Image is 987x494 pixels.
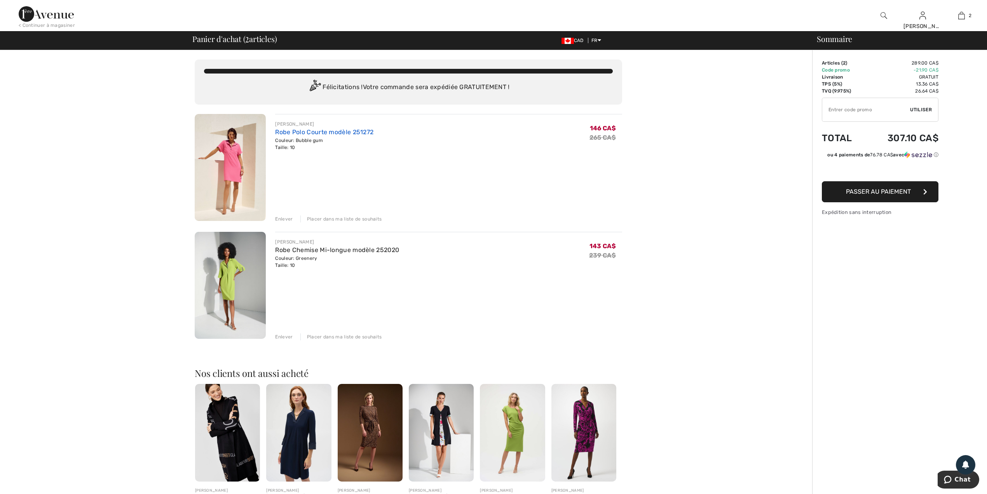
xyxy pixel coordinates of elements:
[562,38,587,43] span: CAD
[865,74,938,81] td: Gratuit
[904,151,932,158] img: Sezzle
[822,181,938,202] button: Passer au paiement
[843,60,846,66] span: 2
[192,35,277,43] span: Panier d'achat ( articles)
[409,384,474,482] img: Robe Trapèze Mi-longue modèle 252026
[275,137,373,151] div: Couleur: Bubble gum Taille: 10
[919,12,926,19] a: Se connecter
[275,121,373,128] div: [PERSON_NAME]
[807,35,982,43] div: Sommaire
[300,215,382,222] div: Placer dans ma liste de souhaits
[822,67,865,74] td: Code promo
[195,368,622,378] h2: Nos clients ont aussi acheté
[822,74,865,81] td: Livraison
[480,488,545,494] div: [PERSON_NAME]
[938,471,979,490] iframe: Ouvre un widget dans lequel vous pouvez chatter avec l’un de nos agents
[409,488,474,494] div: [PERSON_NAME]
[551,384,616,482] img: Robe Cache-Cœur Imprimé Animal modèle 253282
[589,134,616,141] s: 265 CA$
[822,98,910,121] input: Code promo
[338,384,403,482] img: Robe droite mi-longue avec ceinture modèle 244254
[881,11,887,20] img: recherche
[822,161,938,179] iframe: PayPal-paypal
[822,125,865,151] td: Total
[275,128,373,136] a: Robe Polo Courte modèle 251272
[589,242,616,250] span: 143 CA$
[480,384,545,482] img: Robe Droite Col Bateau modèle 252023
[195,232,266,339] img: Robe Chemise Mi-longue modèle 252020
[865,88,938,95] td: 26.64 CA$
[942,11,980,20] a: 2
[865,125,938,151] td: 307.10 CA$
[822,151,938,161] div: ou 4 paiements de76.78 CA$avecSezzle Cliquez pour en savoir plus sur Sezzle
[275,238,399,245] div: [PERSON_NAME]
[204,80,613,95] div: Félicitations ! Votre commande sera expédiée GRATUITEMENT !
[958,11,965,20] img: Mon panier
[903,22,942,30] div: [PERSON_NAME]
[591,38,601,43] span: FR
[919,11,926,20] img: Mes infos
[266,384,331,482] img: Robe Droite Mi-longue modèle 252028
[307,80,323,95] img: Congratulation2.svg
[19,22,75,29] div: < Continuer à magasiner
[275,215,293,222] div: Enlever
[195,384,260,482] img: Cardigan Ouvert à Capuche modele 253846
[969,12,971,19] span: 2
[846,188,911,195] span: Passer au paiement
[275,255,399,269] div: Couleur: Greenery Taille: 10
[822,60,865,67] td: Articles ( )
[822,81,865,88] td: TPS (5%)
[870,152,893,158] span: 76.78 CA$
[300,333,382,340] div: Placer dans ma liste de souhaits
[865,81,938,88] td: 13.36 CA$
[590,124,616,132] span: 146 CA$
[865,60,938,67] td: 289.00 CA$
[195,114,266,221] img: Robe Polo Courte modèle 251272
[195,488,260,494] div: [PERSON_NAME]
[266,488,331,494] div: [PERSON_NAME]
[589,252,616,259] s: 239 CA$
[275,246,399,254] a: Robe Chemise Mi-longue modèle 252020
[19,6,74,22] img: 1ère Avenue
[827,151,938,158] div: ou 4 paiements de avec
[910,106,932,113] span: Utiliser
[338,488,403,494] div: [PERSON_NAME]
[245,33,249,43] span: 2
[275,333,293,340] div: Enlever
[822,208,938,216] div: Expédition sans interruption
[551,488,616,494] div: [PERSON_NAME]
[865,67,938,74] td: -21.90 CA$
[562,38,574,44] img: Canadian Dollar
[822,88,865,95] td: TVQ (9.975%)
